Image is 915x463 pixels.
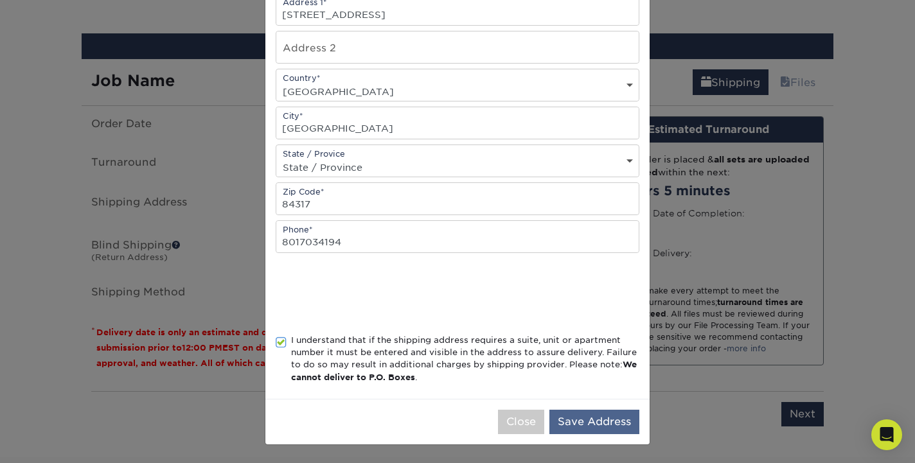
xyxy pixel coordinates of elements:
iframe: reCAPTCHA [276,268,471,319]
button: Save Address [549,410,639,434]
div: Open Intercom Messenger [871,419,902,450]
div: I understand that if the shipping address requires a suite, unit or apartment number it must be e... [291,334,639,384]
b: We cannot deliver to P.O. Boxes [291,360,637,381]
button: Close [498,410,544,434]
